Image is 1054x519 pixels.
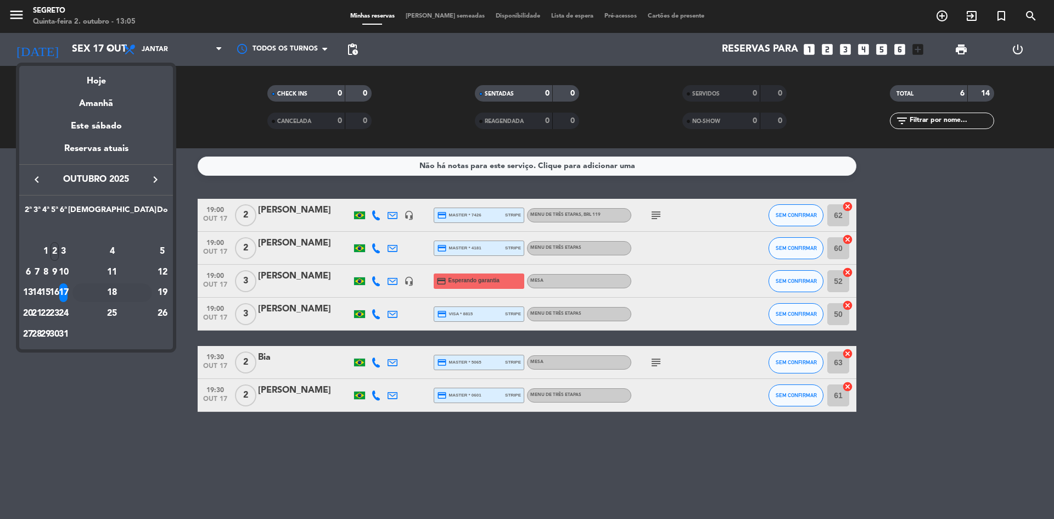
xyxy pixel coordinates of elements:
td: 15 de outubro de 2025 [41,282,50,303]
td: 12 de outubro de 2025 [156,262,169,283]
div: 5 [157,242,168,261]
div: 11 [72,263,152,282]
td: 18 de outubro de 2025 [68,282,156,303]
div: Hoje [19,66,173,88]
div: 9 [51,263,59,282]
td: 9 de outubro de 2025 [50,262,59,283]
td: 21 de outubro de 2025 [32,303,41,324]
div: 8 [42,263,50,282]
th: Sexta-feira [59,204,68,221]
td: 6 de outubro de 2025 [24,262,32,283]
td: 29 de outubro de 2025 [41,324,50,345]
div: Este sábado [19,111,173,142]
div: Reservas atuais [19,142,173,164]
button: keyboard_arrow_left [27,172,47,187]
td: 7 de outubro de 2025 [32,262,41,283]
th: Sábado [68,204,156,221]
i: keyboard_arrow_left [30,173,43,186]
td: 5 de outubro de 2025 [156,241,169,262]
div: Amanhã [19,88,173,111]
div: 16 [51,283,59,302]
div: 15 [42,283,50,302]
div: 29 [42,325,50,344]
div: 27 [24,325,32,344]
td: 28 de outubro de 2025 [32,324,41,345]
td: 22 de outubro de 2025 [41,303,50,324]
div: 17 [59,283,68,302]
td: 4 de outubro de 2025 [68,241,156,262]
td: 3 de outubro de 2025 [59,241,68,262]
div: 30 [51,325,59,344]
div: 1 [42,242,50,261]
div: 6 [24,263,32,282]
td: 1 de outubro de 2025 [41,241,50,262]
div: 25 [72,304,152,323]
td: 20 de outubro de 2025 [24,303,32,324]
td: 10 de outubro de 2025 [59,262,68,283]
th: Terça-feira [32,204,41,221]
td: 11 de outubro de 2025 [68,262,156,283]
td: 31 de outubro de 2025 [59,324,68,345]
th: Domingo [156,204,169,221]
td: 16 de outubro de 2025 [50,282,59,303]
td: 25 de outubro de 2025 [68,303,156,324]
div: 18 [72,283,152,302]
td: 2 de outubro de 2025 [50,241,59,262]
div: 21 [33,304,41,323]
div: 7 [33,263,41,282]
div: 10 [59,263,68,282]
td: 23 de outubro de 2025 [50,303,59,324]
div: 13 [24,283,32,302]
td: 26 de outubro de 2025 [156,303,169,324]
div: 4 [72,242,152,261]
span: outubro 2025 [47,172,145,187]
td: 27 de outubro de 2025 [24,324,32,345]
td: 24 de outubro de 2025 [59,303,68,324]
div: 31 [59,325,68,344]
td: 14 de outubro de 2025 [32,282,41,303]
td: 13 de outubro de 2025 [24,282,32,303]
div: 20 [24,304,32,323]
div: 19 [157,283,168,302]
div: 28 [33,325,41,344]
td: 8 de outubro de 2025 [41,262,50,283]
button: keyboard_arrow_right [145,172,165,187]
div: 22 [42,304,50,323]
div: 3 [59,242,68,261]
th: Segunda-feira [24,204,32,221]
div: 12 [157,263,168,282]
td: OUT [24,220,169,241]
th: Quarta-feira [41,204,50,221]
div: 2 [51,242,59,261]
td: 30 de outubro de 2025 [50,324,59,345]
th: Quinta-feira [50,204,59,221]
td: 17 de outubro de 2025 [59,282,68,303]
div: 14 [33,283,41,302]
i: keyboard_arrow_right [149,173,162,186]
td: 19 de outubro de 2025 [156,282,169,303]
div: 26 [157,304,168,323]
div: 23 [51,304,59,323]
div: 24 [59,304,68,323]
